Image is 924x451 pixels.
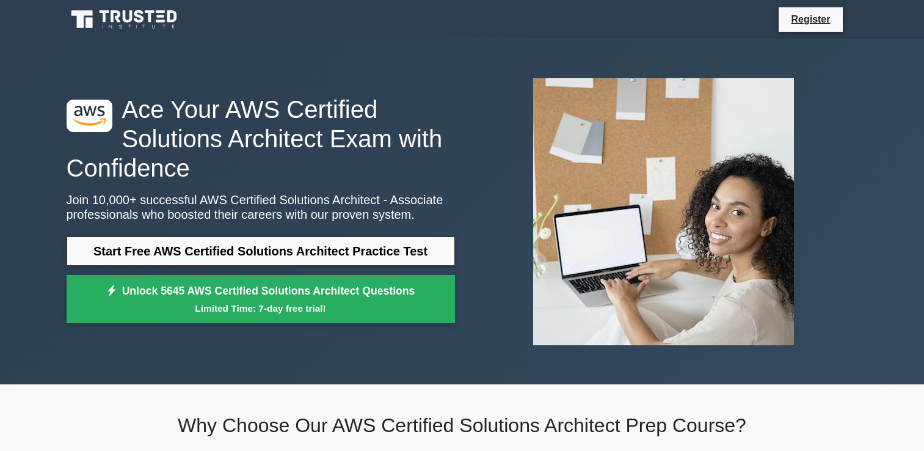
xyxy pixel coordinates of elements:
h2: Why Choose Our AWS Certified Solutions Architect Prep Course? [67,414,858,437]
a: Register [784,12,837,27]
a: Start Free AWS Certified Solutions Architect Practice Test [67,237,455,266]
a: Unlock 5645 AWS Certified Solutions Architect QuestionsLimited Time: 7-day free trial! [67,275,455,324]
h1: Ace Your AWS Certified Solutions Architect Exam with Confidence [67,95,455,183]
small: Limited Time: 7-day free trial! [82,301,440,315]
p: Join 10,000+ successful AWS Certified Solutions Architect - Associate professionals who boosted t... [67,193,455,222]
